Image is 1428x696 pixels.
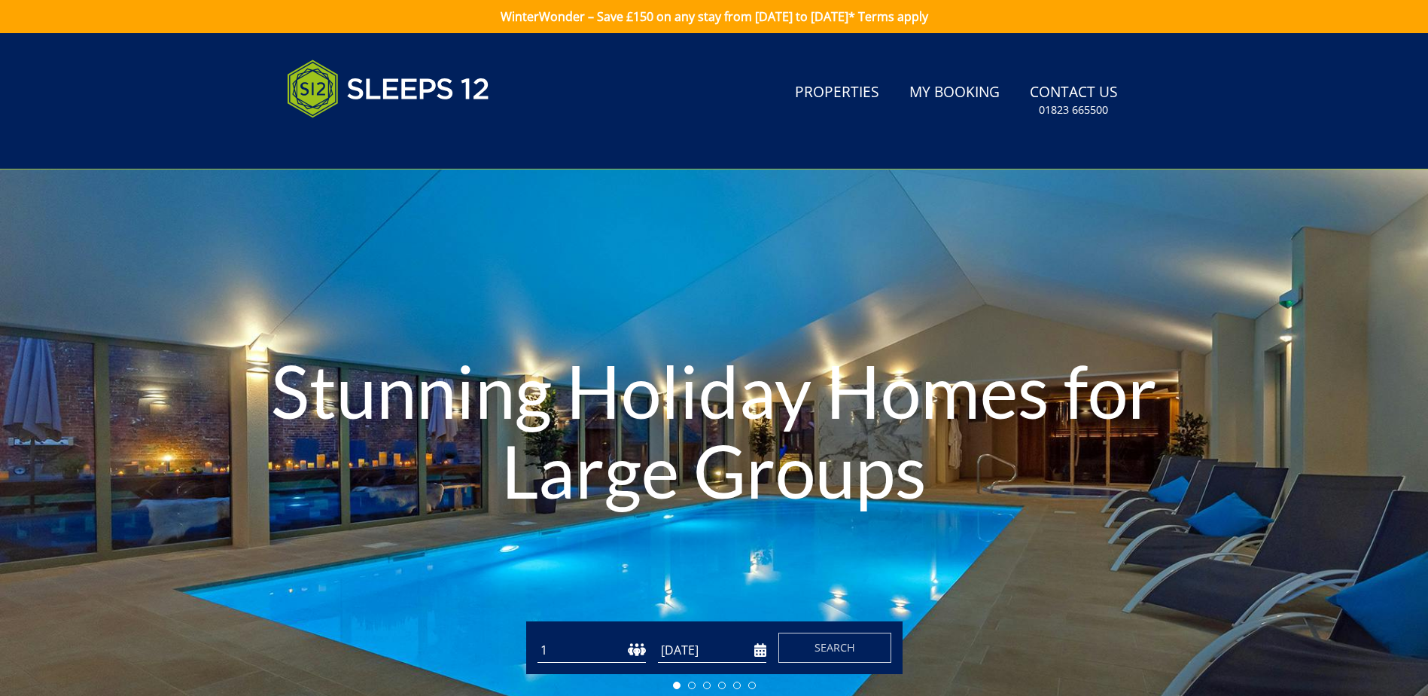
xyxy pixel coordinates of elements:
small: 01823 665500 [1039,102,1108,118]
iframe: Customer reviews powered by Trustpilot [279,136,437,148]
h1: Stunning Holiday Homes for Large Groups [215,321,1214,540]
button: Search [778,633,891,663]
input: Arrival Date [658,638,766,663]
a: Contact Us01823 665500 [1024,76,1124,125]
img: Sleeps 12 [287,51,490,127]
a: Properties [789,76,885,110]
a: My Booking [903,76,1006,110]
span: Search [814,640,855,655]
